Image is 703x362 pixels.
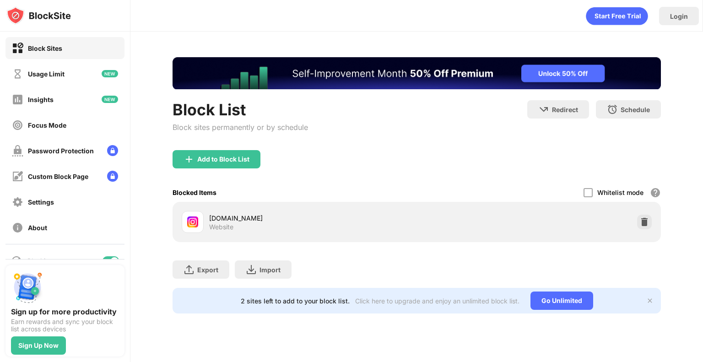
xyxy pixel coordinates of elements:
div: Export [197,266,218,274]
div: Blocking [27,257,53,265]
div: Redirect [552,106,578,113]
div: About [28,224,47,232]
iframe: Banner [173,57,661,89]
img: favicons [187,216,198,227]
img: insights-off.svg [12,94,23,105]
div: Go Unlimited [530,292,593,310]
div: Custom Block Page [28,173,88,180]
img: block-on.svg [12,43,23,54]
img: focus-off.svg [12,119,23,131]
div: 2 sites left to add to your block list. [241,297,350,305]
div: Import [260,266,281,274]
img: time-usage-off.svg [12,68,23,80]
div: Earn rewards and sync your block list across devices [11,318,119,333]
img: blocking-icon.svg [11,255,22,266]
div: Whitelist mode [597,189,644,196]
div: Block Sites [28,44,62,52]
div: Click here to upgrade and enjoy an unlimited block list. [355,297,519,305]
img: about-off.svg [12,222,23,233]
div: Sign up for more productivity [11,307,119,316]
div: Sign Up Now [18,342,59,349]
img: settings-off.svg [12,196,23,208]
img: new-icon.svg [102,70,118,77]
div: Block sites permanently or by schedule [173,123,308,132]
img: lock-menu.svg [107,145,118,156]
div: Focus Mode [28,121,66,129]
div: [DOMAIN_NAME] [209,213,416,223]
img: logo-blocksite.svg [6,6,71,25]
div: Insights [28,96,54,103]
div: Settings [28,198,54,206]
div: Block List [173,100,308,119]
div: Password Protection [28,147,94,155]
div: Usage Limit [28,70,65,78]
img: push-signup.svg [11,270,44,303]
div: animation [586,7,648,25]
div: Blocked Items [173,189,216,196]
img: new-icon.svg [102,96,118,103]
div: Add to Block List [197,156,249,163]
img: x-button.svg [646,297,654,304]
img: password-protection-off.svg [12,145,23,157]
img: customize-block-page-off.svg [12,171,23,182]
img: lock-menu.svg [107,171,118,182]
div: Login [670,12,688,20]
div: Website [209,223,233,231]
div: Schedule [621,106,650,113]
